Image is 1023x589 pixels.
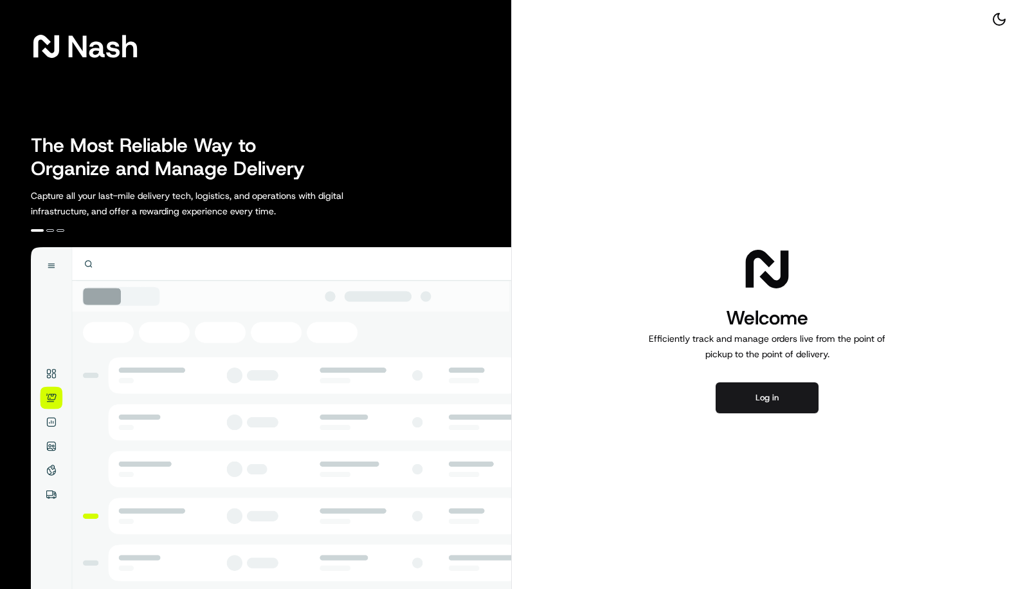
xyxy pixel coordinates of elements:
span: Nash [67,33,138,59]
button: Log in [716,382,819,413]
p: Capture all your last-mile delivery tech, logistics, and operations with digital infrastructure, ... [31,188,401,219]
p: Efficiently track and manage orders live from the point of pickup to the point of delivery. [644,331,891,362]
h2: The Most Reliable Way to Organize and Manage Delivery [31,134,319,180]
h1: Welcome [644,305,891,331]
